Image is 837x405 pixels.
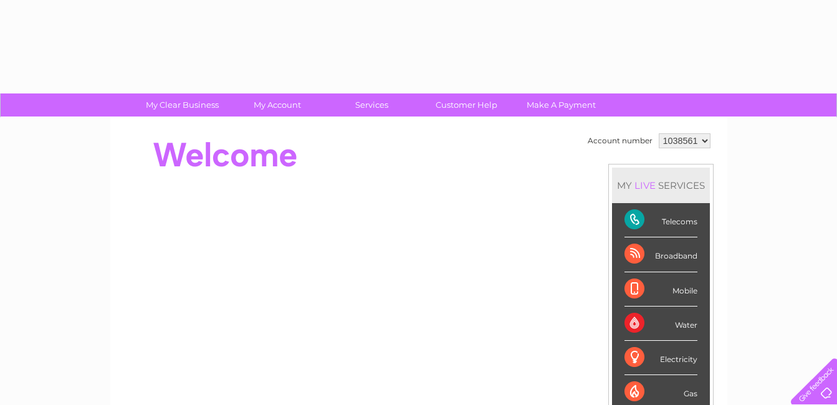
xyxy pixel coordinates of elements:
a: Make A Payment [510,93,613,117]
div: Telecoms [624,203,697,237]
a: Services [320,93,423,117]
div: Water [624,307,697,341]
a: Customer Help [415,93,518,117]
div: Broadband [624,237,697,272]
div: LIVE [632,179,658,191]
td: Account number [585,130,656,151]
a: My Clear Business [131,93,234,117]
div: MY SERVICES [612,168,710,203]
div: Electricity [624,341,697,375]
a: My Account [226,93,328,117]
div: Mobile [624,272,697,307]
